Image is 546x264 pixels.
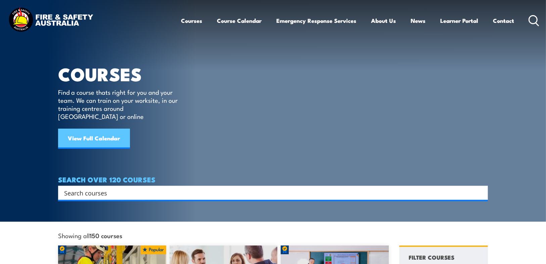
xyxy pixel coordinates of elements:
a: View Full Calendar [58,129,130,149]
a: Course Calendar [217,12,262,30]
h4: FILTER COURSES [409,253,454,262]
h1: COURSES [58,66,187,82]
a: News [411,12,426,30]
a: Courses [181,12,202,30]
span: Showing all [58,232,122,239]
a: Emergency Response Services [277,12,357,30]
p: Find a course thats right for you and your team. We can train on your worksite, in our training c... [58,88,181,120]
input: Search input [64,188,473,198]
a: Contact [493,12,514,30]
h4: SEARCH OVER 120 COURSES [58,176,488,183]
a: Learner Portal [441,12,479,30]
a: About Us [371,12,396,30]
form: Search form [65,188,474,197]
strong: 150 courses [90,231,122,240]
button: Search magnifier button [476,188,486,197]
